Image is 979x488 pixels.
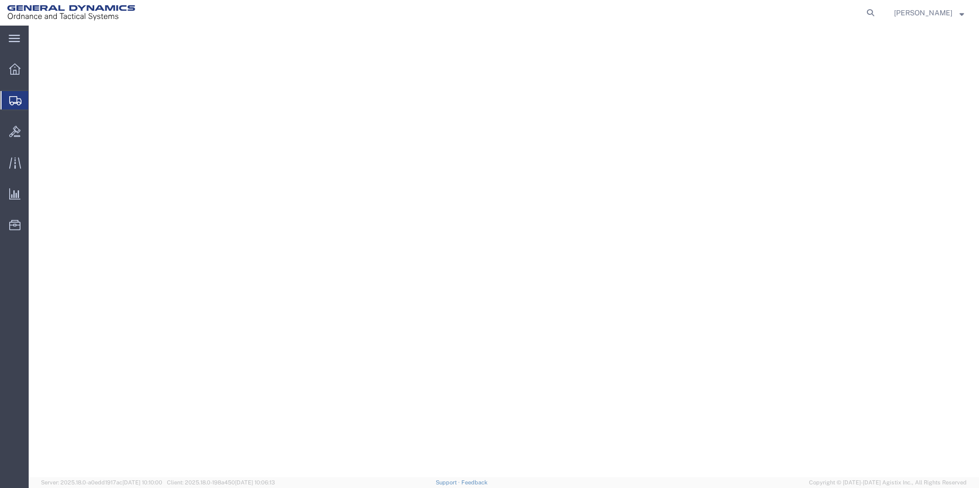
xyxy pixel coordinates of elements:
[894,7,952,18] span: Mark Bradley
[7,5,135,20] img: logo
[235,479,275,485] span: [DATE] 10:06:13
[809,478,967,487] span: Copyright © [DATE]-[DATE] Agistix Inc., All Rights Reserved
[167,479,275,485] span: Client: 2025.18.0-198a450
[893,7,965,19] button: [PERSON_NAME]
[122,479,162,485] span: [DATE] 10:10:00
[461,479,487,485] a: Feedback
[41,479,162,485] span: Server: 2025.18.0-a0edd1917ac
[29,26,979,477] iframe: FS Legacy Container
[436,479,461,485] a: Support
